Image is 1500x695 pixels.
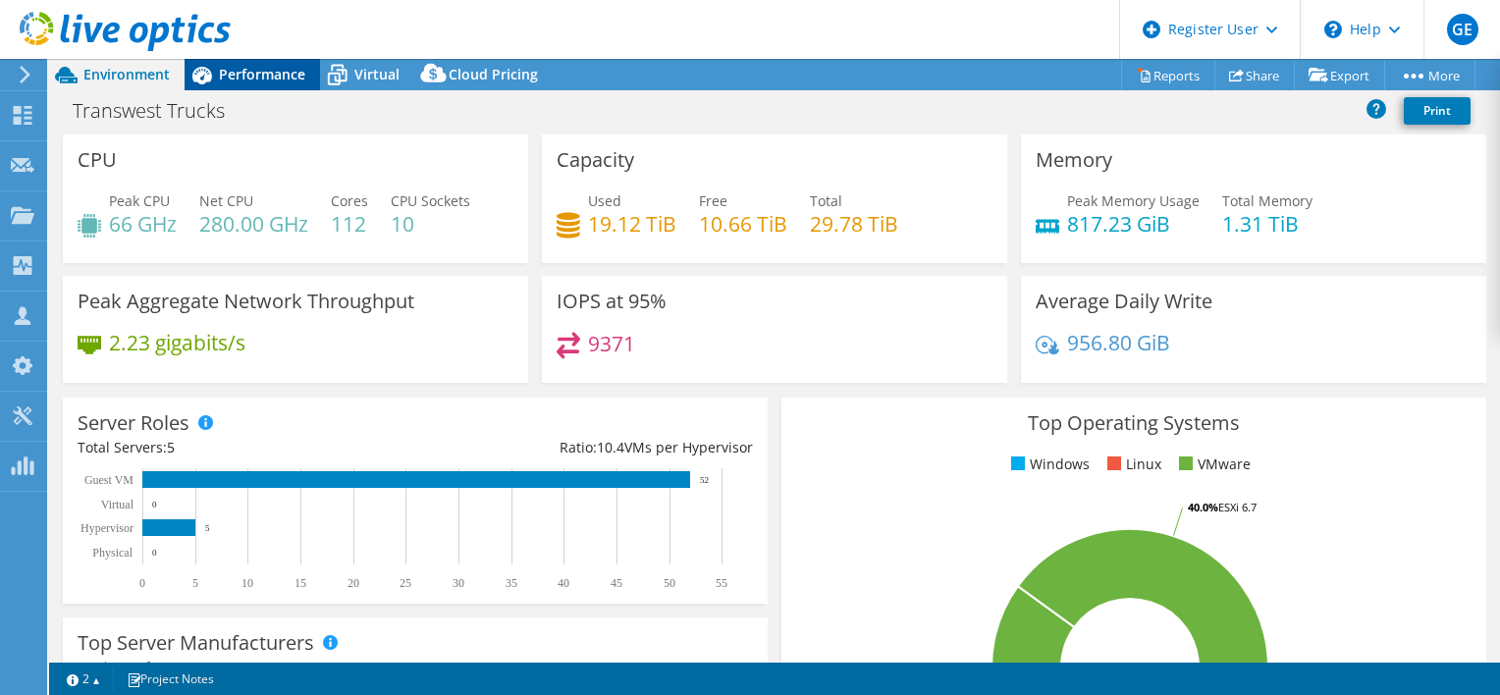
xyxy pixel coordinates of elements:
span: Used [588,191,621,210]
h3: Average Daily Write [1036,291,1212,312]
h3: Top Operating Systems [796,412,1472,434]
h3: Capacity [557,149,634,171]
span: Free [699,191,727,210]
text: 52 [700,475,709,485]
h4: 280.00 GHz [199,213,308,235]
h1: Transwest Trucks [64,100,255,122]
a: 2 [53,667,114,691]
text: Guest VM [84,473,134,487]
span: Environment [83,65,170,83]
span: Cloud Pricing [449,65,538,83]
text: 50 [664,576,675,590]
text: 0 [152,500,157,509]
tspan: ESXi 6.7 [1218,500,1257,514]
a: Share [1214,60,1295,90]
li: VMware [1174,454,1251,475]
text: 0 [139,576,145,590]
text: 45 [611,576,622,590]
a: More [1384,60,1475,90]
h3: IOPS at 95% [557,291,667,312]
div: Total Servers: [78,437,415,458]
h4: 956.80 GiB [1067,332,1170,353]
text: Virtual [101,498,134,511]
span: Virtual [354,65,400,83]
a: Project Notes [113,667,228,691]
h4: 10 [391,213,470,235]
a: Export [1294,60,1385,90]
h3: Top Server Manufacturers [78,632,314,654]
li: Linux [1102,454,1161,475]
span: Cores [331,191,368,210]
h4: 1.31 TiB [1222,213,1312,235]
span: Peak CPU [109,191,170,210]
text: 40 [558,576,569,590]
text: 10 [241,576,253,590]
h4: 19.12 TiB [588,213,676,235]
text: 55 [716,576,727,590]
a: Print [1404,97,1471,125]
text: 30 [453,576,464,590]
text: 20 [348,576,359,590]
h4: 10.66 TiB [699,213,787,235]
span: CPU Sockets [391,191,470,210]
h4: 112 [331,213,368,235]
span: 10.4 [597,438,624,456]
span: GE [1447,14,1478,45]
h3: CPU [78,149,117,171]
tspan: 40.0% [1188,500,1218,514]
text: Hypervisor [80,521,134,535]
span: Performance [219,65,305,83]
h4: 2.23 gigabits/s [109,332,245,353]
div: Ratio: VMs per Hypervisor [415,437,753,458]
h3: Peak Aggregate Network Throughput [78,291,414,312]
span: Net CPU [199,191,253,210]
h3: Memory [1036,149,1112,171]
svg: \n [1324,21,1342,38]
text: Physical [92,546,133,560]
text: 5 [205,523,210,533]
span: 1 [203,658,211,676]
span: 5 [167,438,175,456]
text: 0 [152,548,157,558]
span: Total [810,191,842,210]
text: 25 [400,576,411,590]
h4: 29.78 TiB [810,213,898,235]
text: 15 [295,576,306,590]
h4: 817.23 GiB [1067,213,1200,235]
h4: 66 GHz [109,213,177,235]
text: 5 [192,576,198,590]
h4: 9371 [588,333,635,354]
text: 35 [506,576,517,590]
span: Peak Memory Usage [1067,191,1200,210]
a: Reports [1121,60,1215,90]
span: Total Memory [1222,191,1312,210]
h4: Total Manufacturers: [78,657,753,678]
li: Windows [1006,454,1090,475]
h3: Server Roles [78,412,189,434]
